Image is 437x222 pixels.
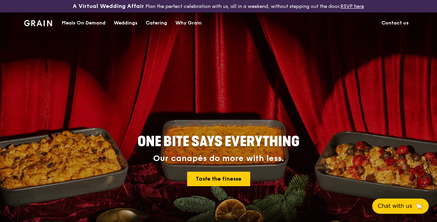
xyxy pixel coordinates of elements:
[24,12,52,33] a: GrainGrain
[94,154,343,163] div: Our canapés do more with less.
[73,3,364,10] div: Plan the perfect celebration with us, all in a weekend, without stepping out the door.
[175,13,202,33] div: Why Grain
[378,202,412,210] span: Chat with us
[415,202,423,210] span: 🦙
[24,20,52,26] img: Grain
[171,13,206,33] a: Why Grain
[114,13,138,33] div: Weddings
[110,13,142,33] a: Weddings
[73,3,144,10] h3: A Virtual Wedding Affair
[341,3,364,9] a: RSVP here
[187,172,250,186] a: Taste the finesse
[138,133,299,150] span: ONE BITE SAYS EVERYTHING
[142,13,171,33] a: Catering
[377,13,413,33] a: Contact us
[62,13,105,33] div: Meals On Demand
[146,13,167,33] div: Catering
[372,199,429,214] button: Chat with us🦙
